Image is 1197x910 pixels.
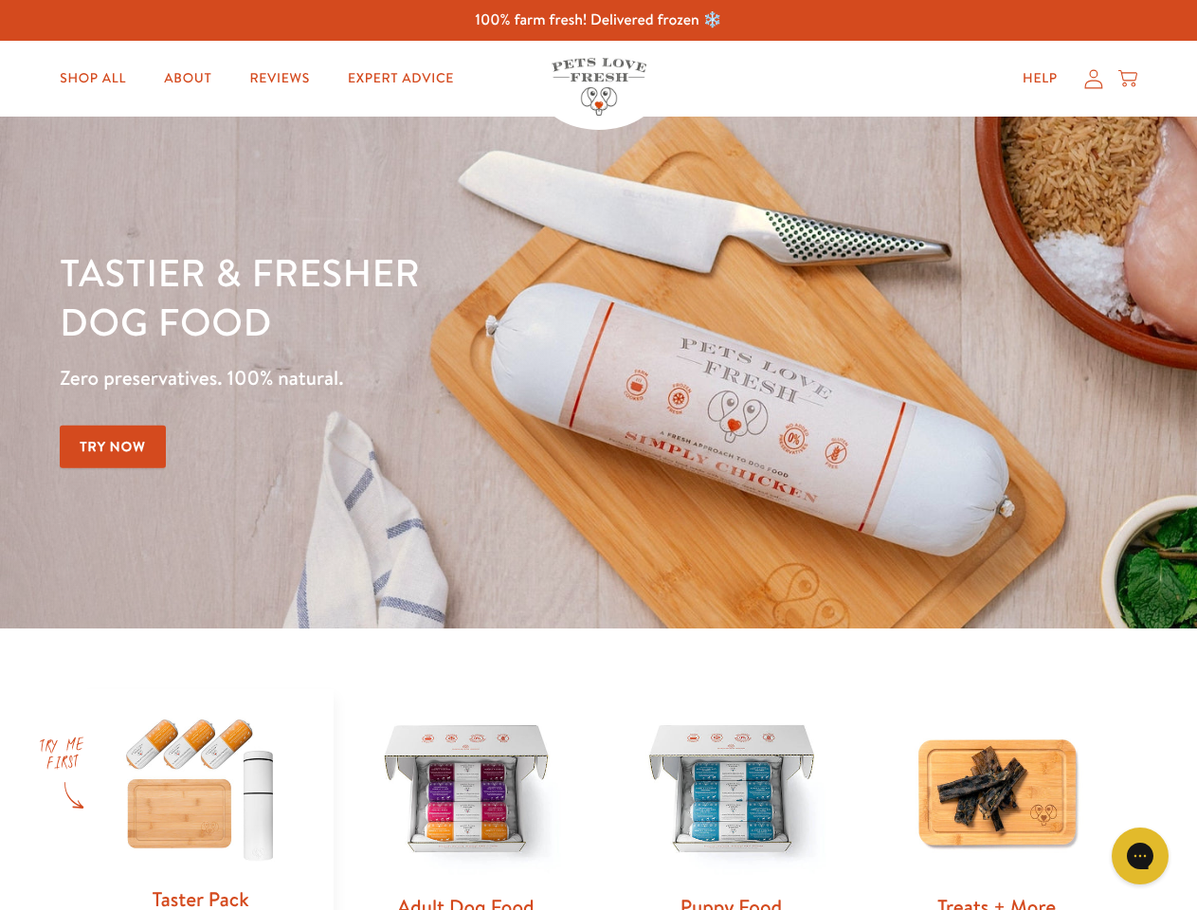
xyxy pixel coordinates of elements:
[45,60,141,98] a: Shop All
[60,426,166,468] a: Try Now
[60,247,778,346] h1: Tastier & fresher dog food
[234,60,324,98] a: Reviews
[149,60,227,98] a: About
[333,60,469,98] a: Expert Advice
[1007,60,1073,98] a: Help
[60,361,778,395] p: Zero preservatives. 100% natural.
[552,58,646,116] img: Pets Love Fresh
[1102,821,1178,891] iframe: Gorgias live chat messenger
